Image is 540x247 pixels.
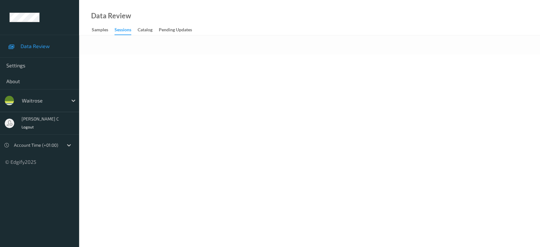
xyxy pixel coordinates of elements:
a: Pending Updates [159,26,198,34]
div: Data Review [91,13,131,19]
div: Pending Updates [159,27,192,34]
a: Samples [92,26,115,34]
div: Catalog [138,27,152,34]
div: Sessions [115,27,131,35]
a: Catalog [138,26,159,34]
div: Samples [92,27,108,34]
a: Sessions [115,26,138,35]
